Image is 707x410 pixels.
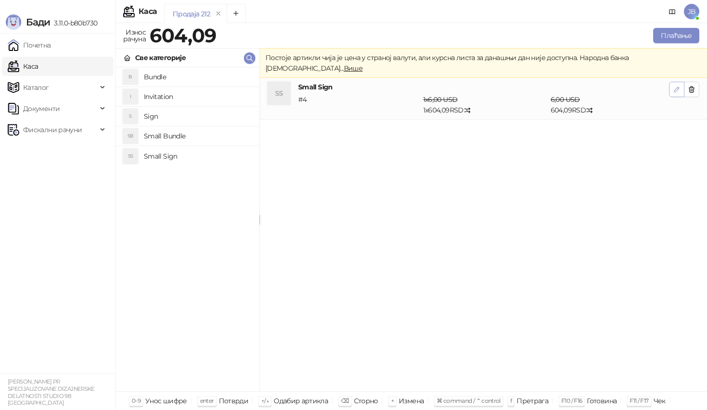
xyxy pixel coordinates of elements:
div: # 4 [296,94,421,115]
span: Фискални рачуни [23,120,82,139]
span: Каталог [23,78,49,97]
img: Logo [6,14,21,30]
span: 3.11.0-b80b730 [50,19,97,27]
span: ⌫ [341,397,349,404]
div: 604,09 RSD [549,94,671,115]
div: Потврди [219,395,249,407]
div: Измена [399,395,424,407]
div: SB [123,128,138,144]
span: JB [684,4,699,19]
div: SS [267,82,290,105]
span: 1 x 6,00 USD [423,95,458,104]
span: ⌘ command / ⌃ control [437,397,501,404]
span: ... [340,64,363,73]
span: 6,00 USD [551,95,580,104]
span: f [510,397,512,404]
span: ↑/↓ [261,397,269,404]
small: [PERSON_NAME] PR SPECIJALIZOVANE DIZAJNERSKE DELATNOSTI STUDIO 98 [GEOGRAPHIC_DATA] [8,378,95,406]
div: SS [123,149,138,164]
h4: Invitation [144,89,252,104]
a: Каса [8,57,38,76]
div: Претрага [517,395,548,407]
div: Каса [139,8,157,15]
span: enter [200,397,214,404]
button: Плаћање [653,28,699,43]
span: Документи [23,99,60,118]
div: grid [116,67,259,391]
span: Више [344,64,363,73]
div: Унос шифре [145,395,187,407]
span: Бади [26,16,50,28]
div: Одабир артикла [274,395,328,407]
h4: Small Sign [298,82,669,92]
button: Add tab [227,4,246,23]
div: 1 x 604,09 RSD [421,94,549,115]
h4: Sign [144,109,252,124]
span: 0-9 [132,397,140,404]
a: Документација [665,4,680,19]
h4: Bundle [144,69,252,85]
div: I [123,89,138,104]
button: remove [212,10,225,18]
div: Чек [654,395,666,407]
div: S [123,109,138,124]
span: + [391,397,394,404]
div: Готовина [587,395,617,407]
span: Постоје артикли чија је цена у страној валути, али курсна листа за данашњи дан није доступна. Нар... [265,53,629,73]
div: Све категорије [135,52,186,63]
span: F11 / F17 [630,397,648,404]
a: Почетна [8,36,51,55]
div: Износ рачуна [121,26,148,45]
span: F10 / F16 [561,397,582,404]
div: B [123,69,138,85]
div: Сторно [354,395,378,407]
strong: 604,09 [150,24,216,47]
div: Продаја 212 [173,9,210,19]
h4: Small Sign [144,149,252,164]
h4: Small Bundle [144,128,252,144]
